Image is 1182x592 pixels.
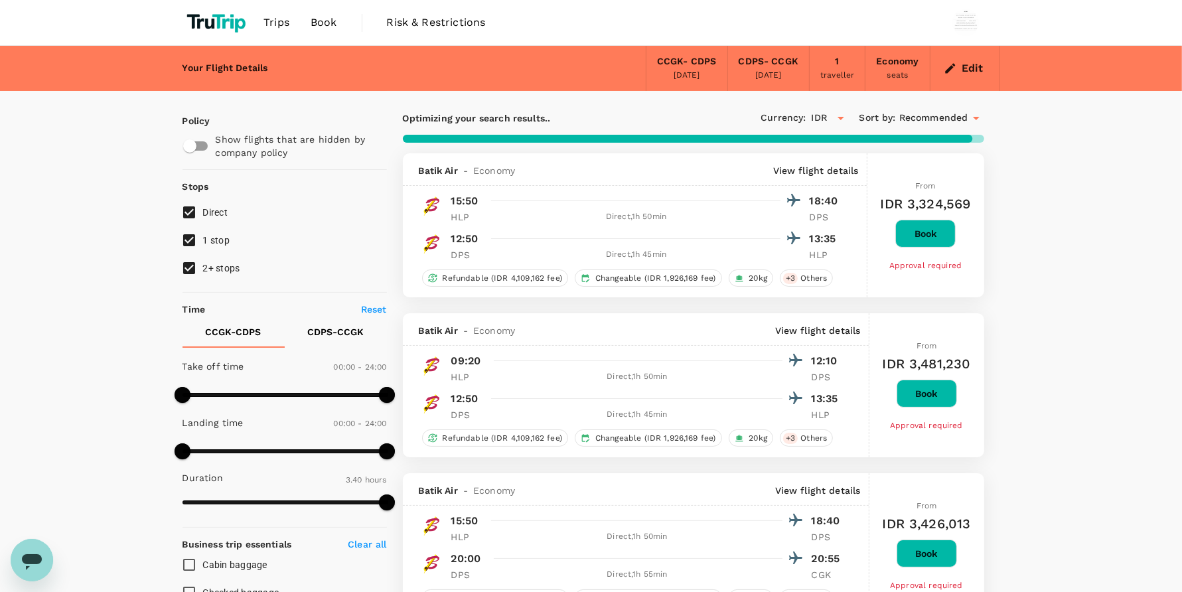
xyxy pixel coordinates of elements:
p: DPS [451,568,484,581]
span: Batik Air [419,164,458,177]
div: 1 [836,54,840,69]
span: Refundable (IDR 4,109,162 fee) [437,273,568,284]
p: 18:40 [810,193,843,209]
p: HLP [812,408,845,421]
p: Duration [183,471,223,484]
p: DPS [451,408,484,421]
p: 15:50 [451,193,479,209]
strong: Stops [183,181,209,192]
p: Landing time [183,416,244,429]
span: Recommended [899,111,968,125]
img: ID [419,230,445,257]
img: ID [419,390,445,417]
span: 1 stop [203,235,230,246]
span: 20kg [744,433,773,444]
div: Direct , 1h 50min [492,210,780,224]
div: [DATE] [674,69,700,82]
button: Book [895,220,956,248]
div: Direct , 1h 45min [492,248,780,261]
p: Time [183,303,206,316]
div: [DATE] [755,69,782,82]
div: Changeable (IDR 1,926,169 fee) [575,429,722,447]
img: TruTrip logo [183,8,254,37]
p: 20:00 [451,551,481,567]
p: 15:50 [451,513,479,529]
p: CDPS - CCGK [307,325,364,338]
div: seats [887,69,909,82]
p: 12:50 [451,231,479,247]
button: Book [897,540,957,567]
span: Risk & Restrictions [387,15,486,31]
p: Clear all [348,538,386,551]
p: Optimizing your search results.. [403,111,694,125]
h6: IDR 3,426,013 [883,513,971,534]
span: Changeable (IDR 1,926,169 fee) [590,433,721,444]
span: From [915,181,936,190]
p: DPS [810,210,843,224]
span: Others [795,433,832,444]
span: Approval required [889,261,962,270]
div: Direct , 1h 55min [492,568,782,581]
div: Changeable (IDR 1,926,169 fee) [575,269,722,287]
strong: Business trip essentials [183,539,292,550]
span: Batik Air [419,484,458,497]
p: Policy [183,114,194,127]
span: - [458,324,473,337]
p: DPS [812,530,845,544]
div: 20kg [729,429,774,447]
span: 00:00 - 24:00 [334,362,387,372]
img: ID [419,352,445,379]
span: Batik Air [419,324,458,337]
button: Open [832,109,850,127]
img: ID [419,550,445,577]
p: View flight details [775,324,861,337]
div: Direct , 1h 50min [492,530,782,544]
span: Trips [263,15,289,31]
span: + 3 [783,433,798,444]
p: 20:55 [812,551,845,567]
p: Take off time [183,360,244,373]
span: + 3 [783,273,798,284]
span: Economy [473,164,515,177]
span: 20kg [744,273,773,284]
div: Direct , 1h 45min [492,408,782,421]
iframe: Button to launch messaging window, conversation in progress [11,539,53,581]
span: Refundable (IDR 4,109,162 fee) [437,433,568,444]
span: Others [795,273,832,284]
p: DPS [812,370,845,384]
span: Approval required [890,421,963,430]
span: Book [311,15,337,31]
div: Refundable (IDR 4,109,162 fee) [422,269,569,287]
div: 20kg [729,269,774,287]
p: 13:35 [812,391,845,407]
span: Changeable (IDR 1,926,169 fee) [590,273,721,284]
img: ID [419,512,445,539]
p: HLP [451,210,484,224]
p: 12:10 [812,353,845,369]
span: From [917,501,937,510]
span: Economy [473,484,515,497]
span: 3.40 hours [346,475,387,484]
p: CCGK - CDPS [206,325,261,338]
p: DPS [451,248,484,261]
p: View flight details [773,164,859,177]
div: Refundable (IDR 4,109,162 fee) [422,429,569,447]
span: Economy [473,324,515,337]
span: Direct [203,207,228,218]
p: View flight details [775,484,861,497]
span: Approval required [890,581,963,590]
p: 18:40 [812,513,845,529]
div: CCGK - CDPS [657,54,717,69]
p: Reset [361,303,387,316]
div: traveller [820,69,854,82]
p: 12:50 [451,391,479,407]
div: Your Flight Details [183,61,268,76]
div: Economy [876,54,919,69]
h6: IDR 3,324,569 [881,193,971,214]
img: ID [419,192,445,219]
button: Edit [941,58,989,79]
p: Show flights that are hidden by company policy [216,133,378,159]
button: Book [897,380,957,407]
span: Cabin baggage [203,559,267,570]
span: 00:00 - 24:00 [334,419,387,428]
